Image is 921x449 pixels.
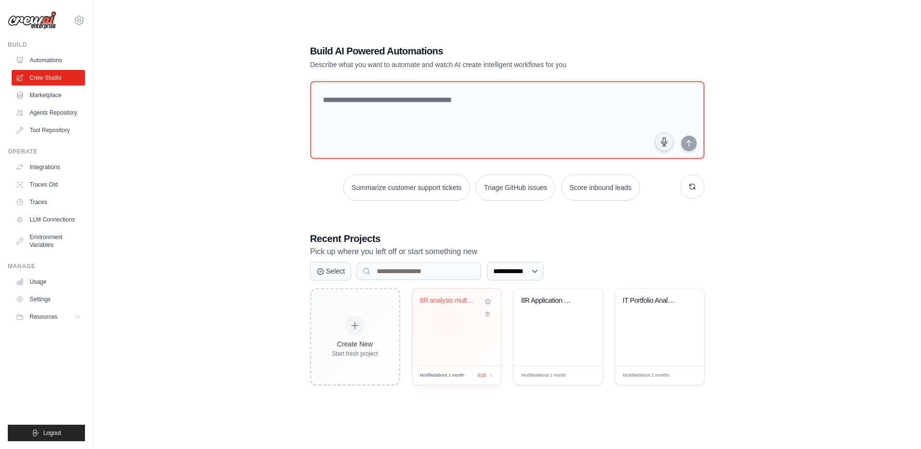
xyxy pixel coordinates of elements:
span: Edit [681,372,689,379]
a: Automations [12,52,85,68]
h3: Recent Projects [310,232,704,245]
div: 8R Application Modernization Analysis [521,296,580,305]
span: Logout [43,429,61,437]
button: Add to favorites [483,296,493,307]
span: Modified about 1 month [420,372,465,379]
iframe: Chat Widget [872,402,921,449]
p: Pick up where you left off or start something new [310,245,704,258]
button: Get new suggestions [680,174,704,199]
img: Logo [8,11,56,30]
span: Modified about 2 months [623,372,670,379]
span: Resources [30,313,57,321]
button: Delete project [483,309,493,319]
a: Traces Old [12,177,85,192]
div: IT Portfolio Analysis & Modernization Roadmap [623,296,682,305]
button: Logout [8,425,85,441]
a: Traces [12,194,85,210]
a: Integrations [12,159,85,175]
span: Edit [478,372,486,379]
div: 8R analysis multi-agent workflow [420,296,479,305]
button: Score inbound leads [561,174,640,201]
a: Marketplace [12,87,85,103]
a: LLM Connections [12,212,85,227]
div: Build [8,41,85,49]
div: Manage [8,262,85,270]
button: Resources [12,309,85,325]
button: Click to speak your automation idea [655,133,673,151]
span: Edit [579,372,587,379]
a: Agents Repository [12,105,85,121]
button: Summarize customer support tickets [343,174,469,201]
a: Tool Repository [12,122,85,138]
div: Create New [332,339,378,349]
h1: Build AI Powered Automations [310,44,636,58]
button: Select [310,262,352,280]
a: Crew Studio [12,70,85,86]
button: Triage GitHub issues [476,174,555,201]
a: Environment Variables [12,229,85,253]
div: Operate [8,148,85,155]
span: Modified about 1 month [521,372,566,379]
a: Settings [12,292,85,307]
p: Describe what you want to automate and watch AI create intelligent workflows for you [310,60,636,69]
a: Usage [12,274,85,290]
div: Start fresh project [332,350,378,358]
